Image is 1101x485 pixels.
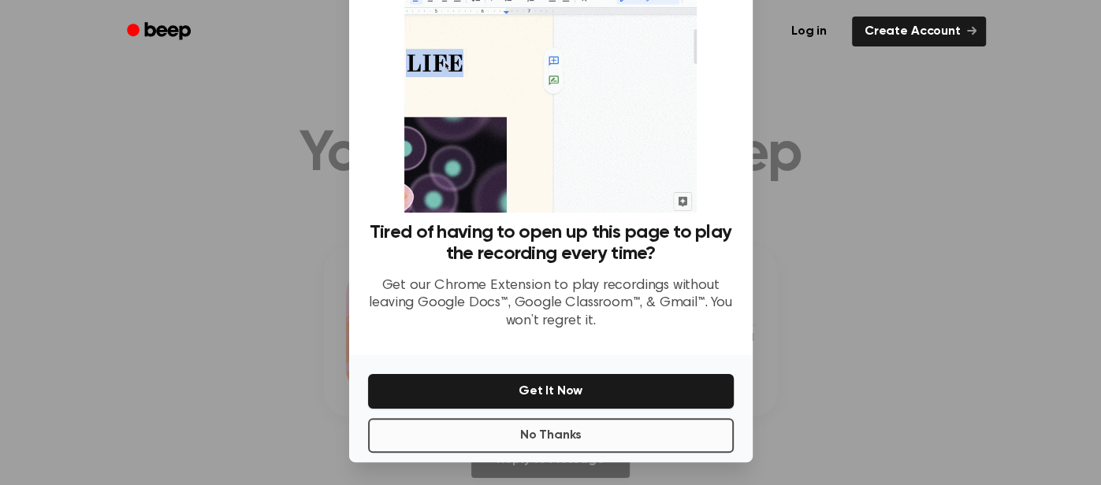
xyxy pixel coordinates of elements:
a: Beep [116,17,205,47]
a: Create Account [852,17,986,46]
h3: Tired of having to open up this page to play the recording every time? [368,222,734,265]
a: Log in [776,13,842,50]
p: Get our Chrome Extension to play recordings without leaving Google Docs™, Google Classroom™, & Gm... [368,277,734,331]
button: Get It Now [368,374,734,409]
button: No Thanks [368,418,734,453]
